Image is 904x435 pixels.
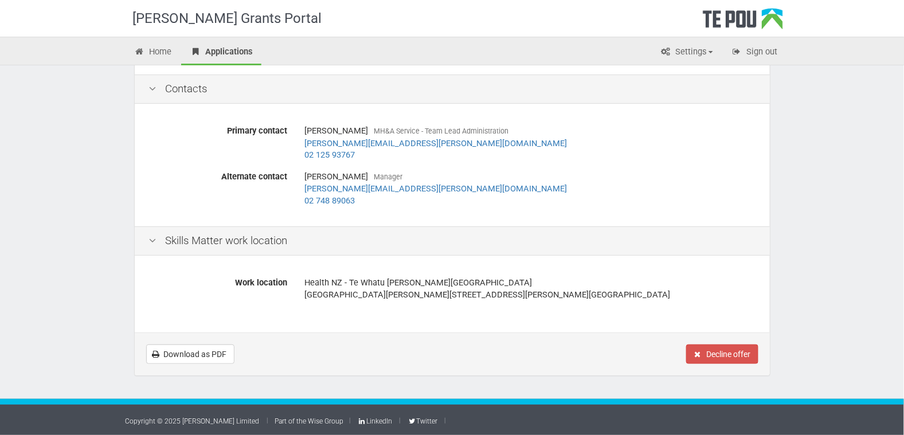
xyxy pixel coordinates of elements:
[305,183,568,194] a: [PERSON_NAME][EMAIL_ADDRESS][PERSON_NAME][DOMAIN_NAME]
[126,417,260,425] a: Copyright © 2025 [PERSON_NAME] Limited
[126,40,181,65] a: Home
[275,417,344,425] a: Part of the Wise Group
[305,277,756,301] address: Health NZ - Te Whatu [PERSON_NAME][GEOGRAPHIC_DATA] [GEOGRAPHIC_DATA][PERSON_NAME][STREET_ADDRESS...
[135,226,770,256] div: Skills Matter work location
[140,121,296,137] label: Primary contact
[305,138,568,148] a: [PERSON_NAME][EMAIL_ADDRESS][PERSON_NAME][DOMAIN_NAME]
[305,121,756,165] div: [PERSON_NAME]
[140,273,296,289] label: Work location
[305,150,355,160] a: 02 125 93767
[146,344,234,364] a: Download as PDF
[703,8,783,37] div: Te Pou Logo
[686,344,758,364] button: Decline offer
[374,127,509,135] span: MH&A Service - Team Lead Administration
[135,75,770,104] div: Contacts
[140,167,296,183] label: Alternate contact
[408,417,437,425] a: Twitter
[374,173,403,181] span: Manager
[358,417,392,425] a: LinkedIn
[305,195,355,206] a: 02 748 89063
[652,40,722,65] a: Settings
[181,40,261,65] a: Applications
[723,40,786,65] a: Sign out
[305,167,756,211] div: [PERSON_NAME]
